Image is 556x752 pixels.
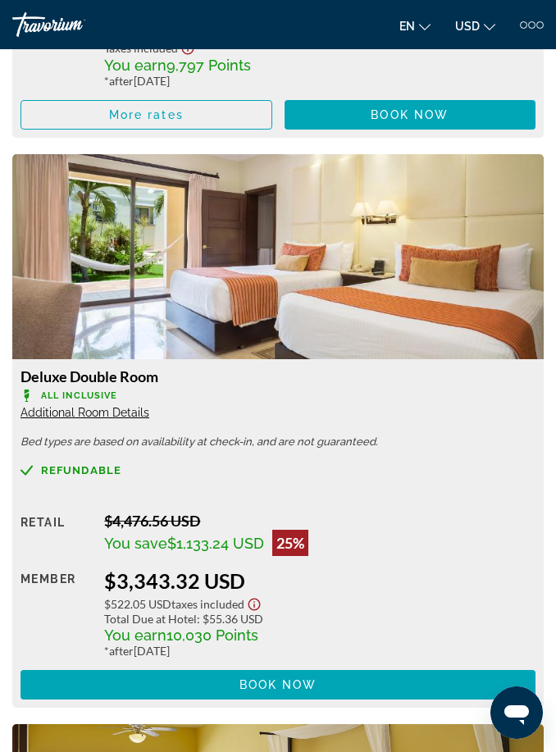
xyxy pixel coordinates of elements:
[104,512,535,530] div: $4,476.56 USD
[455,20,480,33] span: USD
[104,535,167,552] span: You save
[109,74,134,88] span: after
[399,14,431,38] button: Change language
[104,627,166,644] span: You earn
[109,108,184,121] span: More rates
[21,436,535,448] p: Bed types are based on availability at check-in, and are not guaranteed.
[21,367,535,385] h3: Deluxe Double Room
[455,14,495,38] button: Change currency
[21,464,535,476] a: Refundable
[21,406,149,419] span: Additional Room Details
[490,686,543,739] iframe: Button to launch messaging window
[12,154,544,359] img: Deluxe Double Room
[104,597,171,611] span: $522.05 USD
[41,390,117,401] span: All Inclusive
[104,644,535,658] div: * [DATE]
[166,57,251,74] span: 9,797 Points
[21,512,92,556] div: Retail
[285,100,536,130] button: Book now
[21,12,92,88] div: Member
[167,535,264,552] span: $1,133.24 USD
[21,670,535,700] button: Book now
[166,627,258,644] span: 10,030 Points
[104,568,535,593] div: $3,343.32 USD
[399,20,415,33] span: en
[104,612,535,626] div: : $55.36 USD
[104,57,166,74] span: You earn
[272,530,308,556] div: 25%
[21,100,272,130] button: More rates
[41,465,121,476] span: Refundable
[109,644,134,658] span: after
[171,597,244,611] span: Taxes included
[371,108,449,121] span: Book now
[21,568,92,658] div: Member
[104,612,197,626] span: Total Due at Hotel
[12,12,135,37] a: Travorium
[244,593,264,612] button: Show Taxes and Fees disclaimer
[104,74,535,88] div: * [DATE]
[239,678,317,691] span: Book now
